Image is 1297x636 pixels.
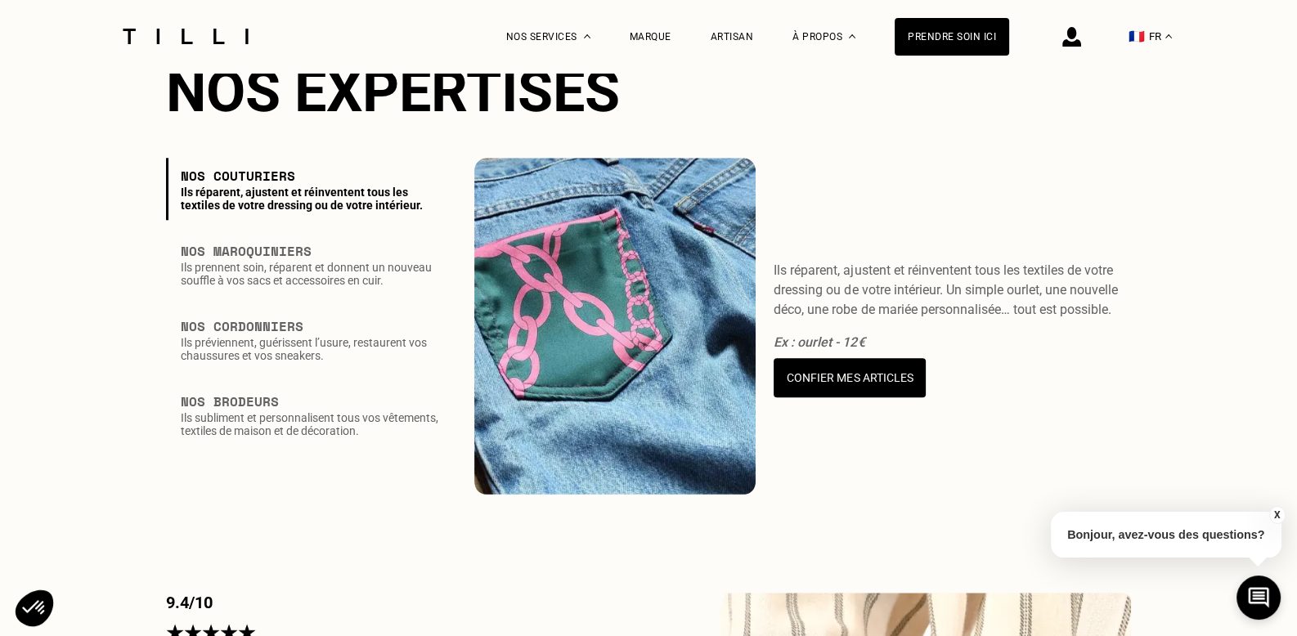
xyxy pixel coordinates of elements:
[181,411,443,437] p: Ils subliment et personnalisent tous vos vêtements, textiles de maison et de décoration.
[1165,34,1172,38] img: menu déroulant
[166,58,1131,125] h2: Nos expertises
[181,241,443,261] h3: Nos Maroquiniers
[774,334,1131,350] p: Ex : ourlet - 12€
[895,18,1009,56] a: Prendre soin ici
[117,29,254,44] img: Logo du service de couturière Tilli
[181,166,443,186] h3: Nos Couturiers
[181,261,443,287] p: Ils prennent soin, réparent et donnent un nouveau souffle à vos sacs et accessoires en cuir.
[181,186,443,212] p: Ils réparent, ajustent et réinventent tous les textiles de votre dressing ou de votre intérieur.
[474,158,756,495] img: Nos Couturiers
[181,392,443,411] h3: Nos Brodeurs
[774,358,1131,397] a: Confier mes articles
[1268,506,1285,524] button: X
[774,358,926,397] button: Confier mes articles
[630,31,671,43] a: Marque
[774,261,1131,320] p: Ils réparent, ajustent et réinventent tous les textiles de votre dressing ou de votre intérieur. ...
[181,336,443,362] p: Ils préviennent, guérissent l’usure, restaurent vos chaussures et vos sneakers.
[711,31,754,43] a: Artisan
[1129,29,1145,44] span: 🇫🇷
[181,316,443,336] h3: Nos Cordonniers
[1051,512,1281,558] p: Bonjour, avez-vous des questions?
[166,593,526,612] p: 9.4/10
[1062,27,1081,47] img: icône connexion
[584,34,590,38] img: Menu déroulant
[849,34,855,38] img: Menu déroulant à propos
